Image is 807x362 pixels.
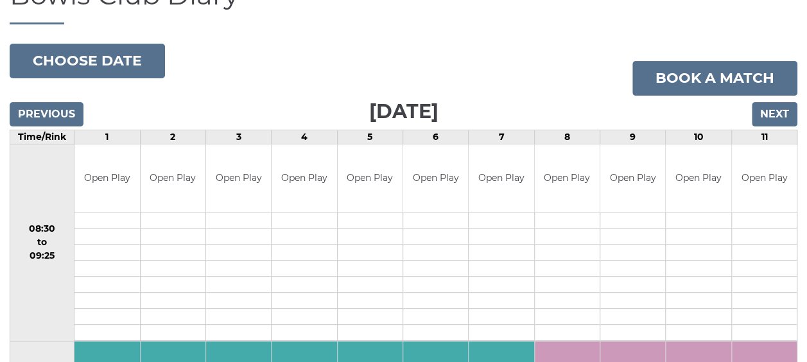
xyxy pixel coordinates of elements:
[141,144,205,212] td: Open Play
[272,144,336,212] td: Open Play
[74,130,140,144] td: 1
[206,144,271,212] td: Open Play
[731,130,797,144] td: 11
[600,144,665,212] td: Open Play
[338,144,403,212] td: Open Play
[10,44,165,78] button: Choose date
[10,144,74,341] td: 08:30 to 09:25
[469,130,534,144] td: 7
[534,130,600,144] td: 8
[469,144,534,212] td: Open Play
[403,144,468,212] td: Open Play
[535,144,600,212] td: Open Play
[272,130,337,144] td: 4
[403,130,468,144] td: 6
[666,130,731,144] td: 10
[140,130,205,144] td: 2
[205,130,271,144] td: 3
[10,102,83,126] input: Previous
[752,102,797,126] input: Next
[732,144,797,212] td: Open Play
[337,130,403,144] td: 5
[10,130,74,144] td: Time/Rink
[600,130,665,144] td: 9
[666,144,731,212] td: Open Play
[632,61,797,96] a: Book a match
[74,144,139,212] td: Open Play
